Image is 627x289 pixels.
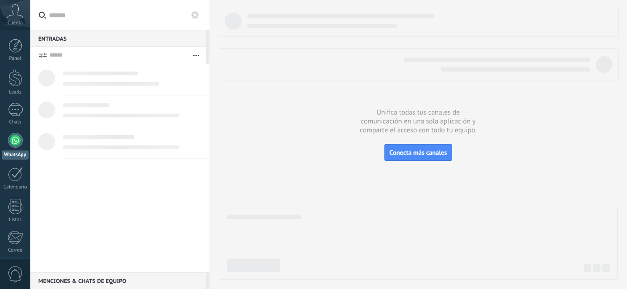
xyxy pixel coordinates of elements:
[2,247,29,253] div: Correo
[7,20,23,26] span: Cuenta
[2,151,28,159] div: WhatsApp
[30,272,206,289] div: Menciones & Chats de equipo
[2,217,29,223] div: Listas
[30,30,206,47] div: Entradas
[2,184,29,190] div: Calendario
[2,89,29,95] div: Leads
[384,144,452,161] button: Conecta más canales
[2,119,29,125] div: Chats
[2,56,29,62] div: Panel
[390,148,447,157] span: Conecta más canales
